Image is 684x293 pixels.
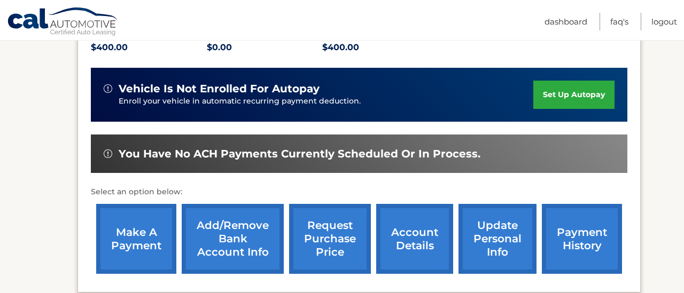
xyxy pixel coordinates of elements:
[610,13,628,30] a: FAQ's
[104,84,112,93] img: alert-white.svg
[91,186,627,199] p: Select an option below:
[96,204,176,274] a: make a payment
[182,204,284,274] a: Add/Remove bank account info
[376,204,453,274] a: account details
[322,40,438,55] p: $400.00
[545,13,587,30] a: Dashboard
[119,96,533,107] p: Enroll your vehicle in automatic recurring payment deduction.
[207,40,323,55] p: $0.00
[7,7,119,38] a: Cal Automotive
[533,81,615,109] a: set up autopay
[104,149,112,158] img: alert-white.svg
[651,13,677,30] a: Logout
[542,204,622,274] a: payment history
[458,204,537,274] a: update personal info
[119,147,480,161] span: You have no ACH payments currently scheduled or in process.
[91,40,207,55] p: $400.00
[289,204,371,274] a: request purchase price
[119,82,320,96] span: vehicle is not enrolled for autopay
